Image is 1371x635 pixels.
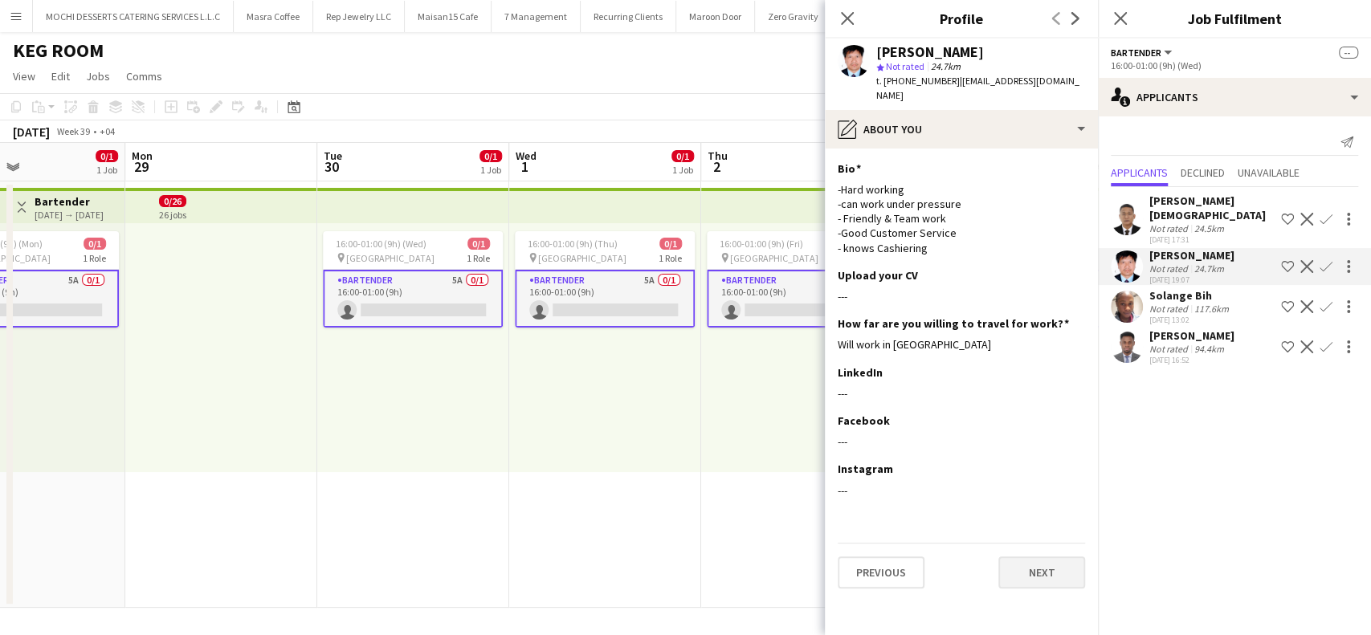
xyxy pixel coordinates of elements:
div: [PERSON_NAME] [1149,328,1234,343]
button: 7 Management [492,1,581,32]
div: Not rated [1149,222,1191,234]
div: [PERSON_NAME] [876,45,984,59]
span: Not rated [886,60,924,72]
button: Recurring Clients [581,1,676,32]
span: 16:00-01:00 (9h) (Thu) [528,238,618,250]
app-card-role: Bartender5A0/116:00-01:00 (9h) [515,270,695,328]
span: 0/1 [84,238,106,250]
div: --- [838,386,1085,401]
a: View [6,66,42,87]
div: [DATE] 13:02 [1149,315,1232,325]
div: [DATE] 16:52 [1149,355,1234,365]
span: | [EMAIL_ADDRESS][DOMAIN_NAME] [876,75,1079,101]
span: 16:00-01:00 (9h) (Fri) [720,238,803,250]
button: MOCHI DESSERTS CATERING SERVICES L.L.C [33,1,234,32]
h3: Upload your CV [838,268,918,283]
a: Comms [120,66,169,87]
div: Will work in [GEOGRAPHIC_DATA] [838,337,1085,352]
h1: KEG ROOM [13,39,104,63]
div: 117.6km [1191,303,1232,315]
span: Comms [126,69,162,83]
div: --- [838,434,1085,449]
span: Mon [132,149,153,163]
span: Wed [516,149,537,163]
span: Week 39 [53,125,93,137]
div: [DATE] [13,124,50,140]
h3: Profile [825,8,1098,29]
span: 1 Role [83,252,106,264]
app-job-card: 16:00-01:00 (9h) (Fri)0/1 [GEOGRAPHIC_DATA]1 RoleBartender5A0/116:00-01:00 (9h) [707,231,887,328]
a: Edit [45,66,76,87]
span: 0/1 [467,238,490,250]
span: Tue [324,149,342,163]
button: Masra Coffee [234,1,313,32]
span: 2 [705,157,728,176]
button: Maisan15 Cafe [405,1,492,32]
span: 1 Role [467,252,490,264]
a: Jobs [80,66,116,87]
span: [GEOGRAPHIC_DATA] [730,252,818,264]
button: Bartender [1111,47,1174,59]
span: 29 [129,157,153,176]
span: t. [PHONE_NUMBER] [876,75,960,87]
div: 26 jobs [159,207,186,221]
div: Not rated [1149,343,1191,355]
div: Not rated [1149,303,1191,315]
div: Solange Bih [1149,288,1232,303]
span: 1 [513,157,537,176]
div: 94.4km [1191,343,1227,355]
div: Not rated [1149,263,1191,275]
span: 0/1 [479,150,502,162]
span: [GEOGRAPHIC_DATA] [346,252,435,264]
div: 1 Job [672,164,693,176]
button: Zero Gravity [755,1,832,32]
h3: Bartender [35,194,104,209]
button: Maroon Door [676,1,755,32]
span: Applicants [1111,167,1168,178]
span: 0/1 [96,150,118,162]
h3: Bio [838,161,861,176]
div: [PERSON_NAME][DEMOGRAPHIC_DATA] [1149,193,1275,222]
h3: Instagram [838,462,893,476]
h3: Job Fulfilment [1098,8,1371,29]
div: -Hard working -can work under pressure - Friendly & Team work -Good Customer Service - knows Cash... [838,182,1085,255]
span: 0/1 [659,238,682,250]
div: [DATE] 17:31 [1149,234,1275,245]
div: [DATE] 19:07 [1149,275,1234,285]
div: 24.7km [1191,263,1227,275]
span: Thu [708,149,728,163]
div: --- [838,289,1085,303]
span: Edit [51,69,70,83]
div: 1 Job [96,164,117,176]
app-card-role: Bartender5A0/116:00-01:00 (9h) [707,270,887,328]
app-job-card: 16:00-01:00 (9h) (Thu)0/1 [GEOGRAPHIC_DATA]1 RoleBartender5A0/116:00-01:00 (9h) [515,231,695,328]
div: 16:00-01:00 (9h) (Wed)0/1 [GEOGRAPHIC_DATA]1 RoleBartender5A0/116:00-01:00 (9h) [323,231,503,328]
div: About you [825,110,1098,149]
div: 24.5km [1191,222,1227,234]
h3: How far are you willing to travel for work? [838,316,1069,331]
button: Next [998,556,1085,588]
span: 0/26 [159,195,186,207]
span: 1 Role [659,252,682,264]
span: Unavailable [1238,167,1300,178]
div: [PERSON_NAME] [1149,248,1234,263]
h3: Facebook [838,413,890,428]
span: 30 [321,157,342,176]
span: View [13,69,35,83]
button: Rep Jewelry LLC [313,1,405,32]
span: Declined [1181,167,1225,178]
app-card-role: Bartender5A0/116:00-01:00 (9h) [323,270,503,328]
div: [DATE] → [DATE] [35,209,104,221]
span: 24.7km [928,60,964,72]
div: 16:00-01:00 (9h) (Wed) [1111,59,1358,71]
span: 0/1 [671,150,694,162]
span: Jobs [86,69,110,83]
button: Previous [838,556,924,588]
div: +04 [100,125,115,137]
div: --- [838,483,1085,498]
span: [GEOGRAPHIC_DATA] [538,252,626,264]
span: -- [1339,47,1358,59]
h3: LinkedIn [838,365,883,380]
